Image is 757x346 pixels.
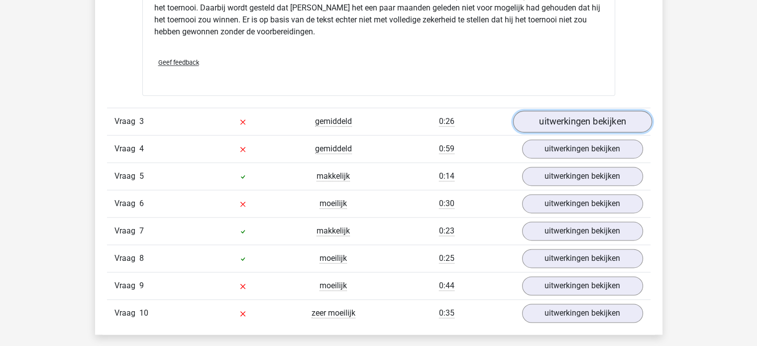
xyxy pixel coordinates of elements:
[158,59,199,66] span: Geef feedback
[439,226,454,236] span: 0:23
[315,116,352,126] span: gemiddeld
[522,194,643,213] a: uitwerkingen bekijken
[522,249,643,268] a: uitwerkingen bekijken
[522,222,643,240] a: uitwerkingen bekijken
[439,116,454,126] span: 0:26
[312,308,355,318] span: zeer moeilijk
[320,199,347,209] span: moeilijk
[522,304,643,323] a: uitwerkingen bekijken
[139,199,144,208] span: 6
[114,307,139,319] span: Vraag
[139,308,148,318] span: 10
[439,144,454,154] span: 0:59
[439,253,454,263] span: 0:25
[114,143,139,155] span: Vraag
[315,144,352,154] span: gemiddeld
[139,144,144,153] span: 4
[522,276,643,295] a: uitwerkingen bekijken
[317,171,350,181] span: makkelijk
[320,281,347,291] span: moeilijk
[439,281,454,291] span: 0:44
[114,198,139,210] span: Vraag
[139,116,144,126] span: 3
[114,115,139,127] span: Vraag
[522,167,643,186] a: uitwerkingen bekijken
[439,171,454,181] span: 0:14
[114,280,139,292] span: Vraag
[139,226,144,235] span: 7
[139,281,144,290] span: 9
[439,199,454,209] span: 0:30
[114,252,139,264] span: Vraag
[317,226,350,236] span: makkelijk
[114,170,139,182] span: Vraag
[522,139,643,158] a: uitwerkingen bekijken
[139,171,144,181] span: 5
[114,225,139,237] span: Vraag
[439,308,454,318] span: 0:35
[320,253,347,263] span: moeilijk
[139,253,144,263] span: 8
[513,111,651,132] a: uitwerkingen bekijken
